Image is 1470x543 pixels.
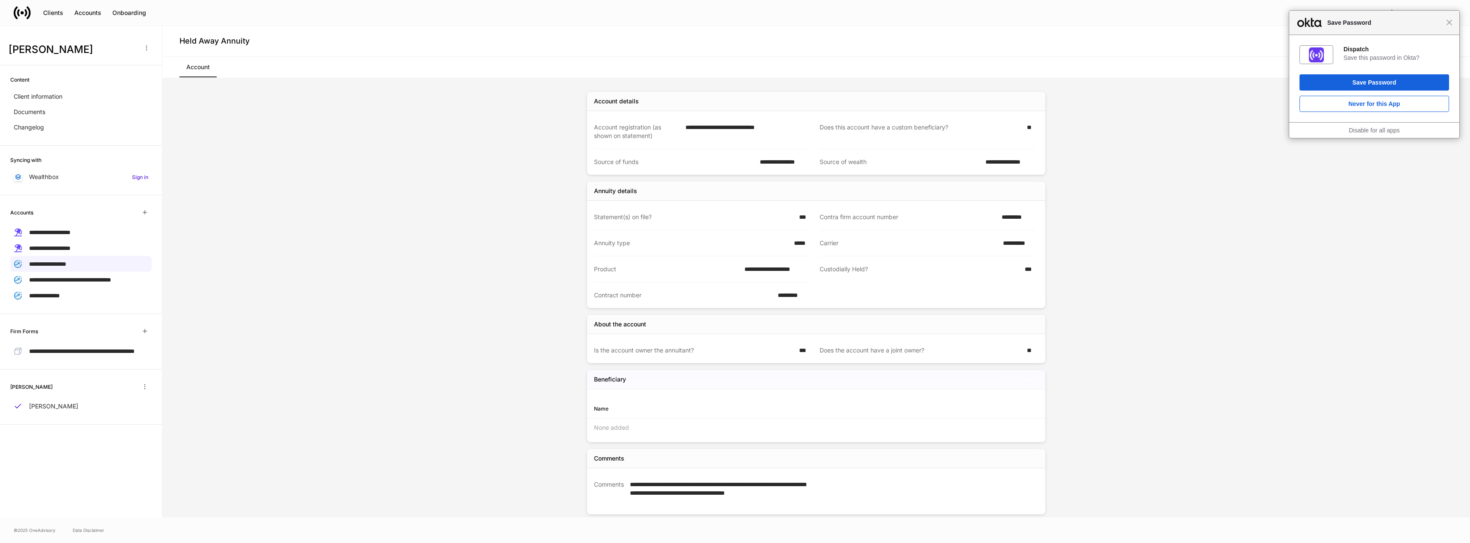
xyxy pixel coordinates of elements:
[14,123,44,132] p: Changelog
[820,265,1020,274] div: Custodially Held?
[74,9,101,17] div: Accounts
[10,156,41,164] h6: Syncing with
[10,169,152,185] a: WealthboxSign in
[594,291,773,299] div: Contract number
[69,6,107,20] button: Accounts
[594,213,794,221] div: Statement(s) on file?
[107,6,152,20] button: Onboarding
[587,418,1045,437] div: None added
[1446,19,1452,26] span: Close
[1299,74,1449,91] button: Save Password
[112,9,146,17] div: Onboarding
[820,158,980,166] div: Source of wealth
[179,57,217,77] a: Account
[9,43,136,56] h3: [PERSON_NAME]
[10,327,38,335] h6: Firm Forms
[1349,127,1399,134] a: Disable for all apps
[10,89,152,104] a: Client information
[10,120,152,135] a: Changelog
[1344,54,1449,62] div: Save this password in Okta?
[820,239,998,247] div: Carrier
[10,104,152,120] a: Documents
[820,123,1022,140] div: Does this account have a custom beneficiary?
[38,6,69,20] button: Clients
[594,375,626,384] h5: Beneficiary
[594,158,755,166] div: Source of funds
[594,239,789,247] div: Annuity type
[594,187,637,195] div: Annuity details
[1299,96,1449,112] button: Never for this App
[43,9,63,17] div: Clients
[10,383,53,391] h6: [PERSON_NAME]
[594,405,816,413] div: Name
[1344,45,1449,53] div: Dispatch
[594,97,639,106] div: Account details
[594,480,625,506] div: Comments
[594,265,739,273] div: Product
[820,346,1022,355] div: Does the account have a joint owner?
[14,92,62,101] p: Client information
[29,402,78,411] p: [PERSON_NAME]
[1323,18,1446,28] span: Save Password
[820,213,997,221] div: Contra firm account number
[14,108,45,116] p: Documents
[10,399,152,414] a: [PERSON_NAME]
[594,320,646,329] div: About the account
[10,208,33,217] h6: Accounts
[29,173,59,181] p: Wealthbox
[594,123,680,140] div: Account registration (as shown on statement)
[132,173,148,181] h6: Sign in
[179,36,250,46] h4: Held Away Annuity
[10,76,29,84] h6: Content
[594,454,624,463] div: Comments
[14,527,56,534] span: © 2025 OneAdvisory
[73,527,104,534] a: Data Disclaimer
[594,346,794,355] div: Is the account owner the annuitant?
[1309,47,1324,62] img: IoaI0QAAAAZJREFUAwDpn500DgGa8wAAAABJRU5ErkJggg==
